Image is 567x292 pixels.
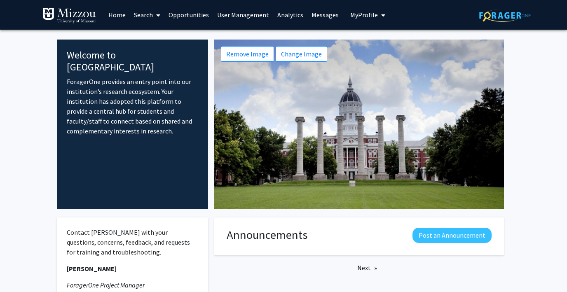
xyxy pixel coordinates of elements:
[214,40,504,209] img: Cover Image
[67,49,198,73] h4: Welcome to [GEOGRAPHIC_DATA]
[104,0,130,29] a: Home
[213,0,273,29] a: User Management
[164,0,213,29] a: Opportunities
[307,0,343,29] a: Messages
[67,227,198,257] p: Contact [PERSON_NAME] with your questions, concerns, feedback, and requests for training and trou...
[42,7,96,24] img: University of Missouri Logo
[479,9,531,22] img: ForagerOne Logo
[353,262,381,274] a: Next page
[214,262,504,274] ul: Pagination
[67,264,117,273] strong: [PERSON_NAME]
[67,281,145,289] em: ForagerOne Project Manager
[273,0,307,29] a: Analytics
[67,77,198,136] p: ForagerOne provides an entry point into our institution’s research ecosystem. Your institution ha...
[221,46,274,62] button: Remove Image
[276,46,327,62] button: Change Image
[227,228,307,242] h1: Announcements
[350,11,378,19] span: My Profile
[6,255,35,286] iframe: Chat
[130,0,164,29] a: Search
[412,228,492,243] button: Post an Announcement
